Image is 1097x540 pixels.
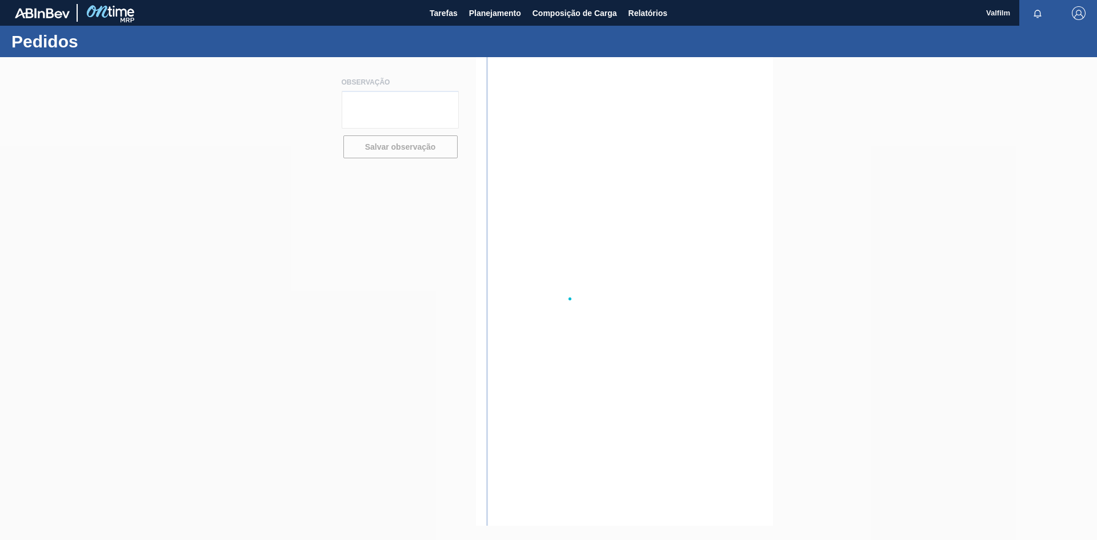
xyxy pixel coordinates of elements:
[11,35,214,48] h1: Pedidos
[15,8,70,18] img: TNhmsLtSVTkK8tSr43FrP2fwEKptu5GPRR3wAAAABJRU5ErkJggg==
[628,6,667,20] span: Relatórios
[430,6,458,20] span: Tarefas
[469,6,521,20] span: Planejamento
[533,6,617,20] span: Composição de Carga
[1072,6,1086,20] img: Logout
[1019,5,1056,21] button: Notificações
